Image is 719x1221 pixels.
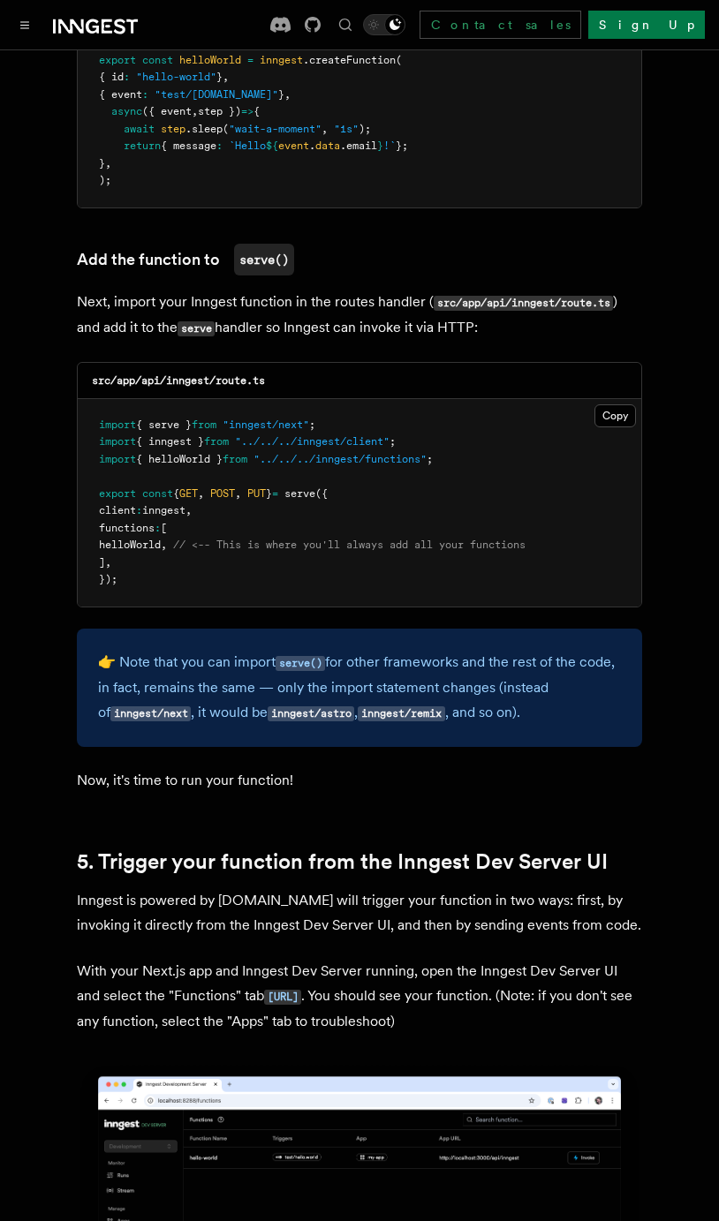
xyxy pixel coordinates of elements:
span: helloWorld [179,54,241,66]
span: "wait-a-moment" [229,123,322,135]
span: : [124,71,130,83]
span: } [278,88,284,101]
span: data [315,139,340,152]
span: ] [99,556,105,569]
code: serve() [234,244,294,275]
span: : [155,522,161,534]
span: "test/[DOMAIN_NAME]" [155,88,278,101]
span: from [192,418,216,431]
code: src/app/api/inngest/route.ts [434,296,613,311]
code: src/app/api/inngest/route.ts [92,374,265,387]
a: Sign Up [588,11,705,39]
code: serve() [276,656,325,671]
span: const [142,487,173,500]
span: "1s" [334,123,359,135]
span: .createFunction [303,54,396,66]
span: ; [309,418,315,431]
span: } [266,487,272,500]
a: Add the function toserve() [77,244,294,275]
button: Find something... [335,14,356,35]
button: Toggle dark mode [363,14,405,35]
span: , [105,157,111,170]
span: import [99,435,136,448]
span: return [124,139,161,152]
span: await [124,123,155,135]
span: { id [99,71,124,83]
span: , [105,556,111,569]
span: ; [427,453,433,465]
span: { message [161,139,216,152]
span: , [284,88,291,101]
code: [URL] [264,990,301,1005]
code: inngest/astro [268,706,354,721]
span: , [322,123,328,135]
span: ( [396,54,402,66]
span: inngest [260,54,303,66]
span: = [272,487,278,500]
span: , [185,504,192,516]
span: import [99,418,136,431]
span: ${ [266,139,278,152]
span: , [223,71,229,83]
span: ({ [315,487,328,500]
span: functions [99,522,155,534]
code: inngest/next [110,706,191,721]
p: Next, import your Inngest function in the routes handler ( ) and add it to the handler so Inngest... [77,290,642,341]
span: { inngest } [136,435,204,448]
span: { event [99,88,142,101]
span: } [99,157,105,170]
span: inngest [142,504,185,516]
span: { helloWorld } [136,453,223,465]
span: = [247,54,254,66]
span: const [142,54,173,66]
p: 👉 Note that you can import for other frameworks and the rest of the code, in fact, remains the sa... [98,650,621,726]
span: export [99,487,136,500]
span: : [136,504,142,516]
span: }); [99,573,117,585]
span: // <-- This is where you'll always add all your functions [173,539,526,551]
span: import [99,453,136,465]
span: }; [396,139,408,152]
code: serve [178,321,215,336]
span: POST [210,487,235,500]
span: , [192,105,198,117]
span: ; [390,435,396,448]
span: step [161,123,185,135]
span: from [204,435,229,448]
span: } [377,139,383,152]
span: .sleep [185,123,223,135]
span: "inngest/next" [223,418,309,431]
span: } [216,71,223,83]
span: "../../../inngest/client" [235,435,390,448]
span: ); [359,123,371,135]
span: !` [383,139,396,152]
span: event [278,139,309,152]
p: Now, it's time to run your function! [77,768,642,793]
code: inngest/remix [358,706,444,721]
span: { [254,105,260,117]
span: , [161,539,167,551]
span: async [111,105,142,117]
span: : [142,88,148,101]
span: { serve } [136,418,192,431]
span: ); [99,174,111,186]
span: : [216,139,223,152]
span: => [241,105,254,117]
span: { [173,487,179,500]
a: serve() [276,653,325,670]
span: serve [284,487,315,500]
span: "hello-world" [136,71,216,83]
a: 5. Trigger your function from the Inngest Dev Server UI [77,849,608,874]
span: "../../../inngest/functions" [254,453,427,465]
p: With your Next.js app and Inngest Dev Server running, open the Inngest Dev Server UI and select t... [77,959,642,1034]
span: PUT [247,487,266,500]
a: [URL] [264,987,301,1004]
span: from [223,453,247,465]
span: .email [340,139,377,152]
span: , [235,487,241,500]
span: . [309,139,315,152]
span: export [99,54,136,66]
button: Copy [594,404,636,427]
span: [ [161,522,167,534]
span: ({ event [142,105,192,117]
